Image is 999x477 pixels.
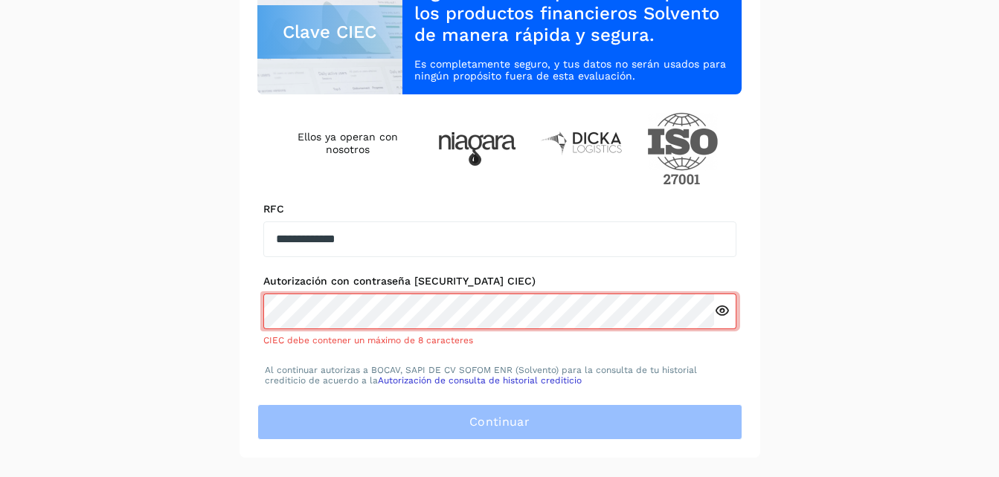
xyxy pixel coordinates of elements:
[281,131,414,156] h4: Ellos ya operan con nosotros
[540,130,623,155] img: Dicka logistics
[263,203,736,215] label: RFC
[647,112,719,185] img: ISO
[469,414,530,430] span: Continuar
[378,375,582,386] a: Autorización de consulta de historial crediticio
[263,335,473,345] span: CIEC debe contener un máximo de 8 caracteres
[265,365,735,386] p: Al continuar autorizas a BOCAV, SAPI DE CV SOFOM ENR (Solvento) para la consulta de tu historial ...
[257,5,403,59] div: Clave CIEC
[263,275,736,288] label: Autorización con contraseña [SECURITY_DATA] CIEC)
[257,404,742,440] button: Continuar
[438,132,516,166] img: Niagara
[414,58,730,83] p: Es completamente seguro, y tus datos no serán usados para ningún propósito fuera de esta evaluación.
